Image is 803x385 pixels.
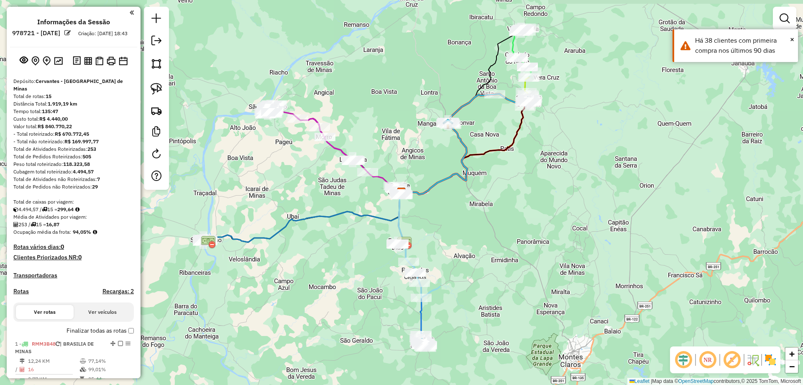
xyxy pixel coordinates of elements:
button: Otimizar todas as rotas [52,55,64,66]
strong: 253 [87,146,96,152]
td: 0,77 KM [28,375,79,383]
button: Close [790,33,794,46]
div: Depósito: [13,78,134,93]
h6: 978721 - [DATE] [12,29,60,37]
button: Exibir sessão original [18,54,30,67]
span: + [789,349,795,359]
img: BALSA SÃO ROMÃO [201,235,216,250]
button: Ver veículos [74,305,131,319]
h4: Informações da Sessão [37,18,110,26]
td: / [15,365,19,374]
input: Finalizar todas as rotas [128,328,134,333]
i: Total de rotas [42,207,47,212]
div: Total de Atividades Roteirizadas: [13,145,134,153]
img: Japonvar [442,118,453,129]
div: Map data © contributors,© 2025 TomTom, Microsoft [627,378,803,385]
strong: 16,87 [46,221,59,227]
h4: Rotas vários dias: [13,243,134,251]
i: % de utilização da cubagem [80,367,86,372]
div: Atividade não roteirizada - SUPERMERCADO SIMOES [256,106,277,114]
span: Exibir rótulo [722,350,742,370]
button: Visualizar Romaneio [94,55,105,67]
h4: Clientes Priorizados NR: [13,254,134,261]
i: Tempo total em rota [80,377,84,382]
div: Distância Total: [13,100,134,108]
em: Opções [125,341,130,346]
a: Clique aqui para minimizar o painel [130,8,134,17]
td: 16 [28,365,79,374]
em: Finalizar rota [118,341,123,346]
strong: 29 [92,183,98,190]
div: Atividade não roteirizada - BRUNO EUSTAQUIO FAGU [513,25,534,34]
button: Logs desbloquear sessão [71,54,82,67]
h4: Recargas: 2 [102,288,134,295]
span: Ocupação média da frota: [13,229,71,235]
strong: 94,05% [73,229,91,235]
img: Criar rota [151,105,162,116]
a: Nova sessão e pesquisa [148,10,165,29]
strong: 299,64 [57,206,74,212]
em: Alterar nome da sessão [64,30,71,36]
a: Criar rota [147,101,166,120]
h4: Transportadoras [13,272,134,279]
div: Atividade não roteirizada - ANTONIO GILMAR MEIRA [261,108,282,116]
div: Total de rotas: [13,93,134,100]
strong: Cervantes - [GEOGRAPHIC_DATA] de Minas [13,78,123,92]
div: Atividade não roteirizada - ANTONIO GILMAR MEIRA [261,108,282,116]
strong: 118.323,58 [63,161,90,167]
div: Média de Atividades por viagem: [13,213,134,221]
div: - Total não roteirizado: [13,138,134,145]
div: Total de Pedidos Roteirizados: [13,153,134,160]
td: 77,14% [88,357,130,365]
span: RMM3B48 [32,341,56,347]
div: Total de Pedidos não Roteirizados: [13,183,134,191]
img: Sao Francisco [264,103,275,114]
img: Selecionar atividades - laço [151,83,162,95]
a: Reroteirizar Sessão [148,145,165,164]
img: Cervantes - Brasilia de Minas [396,187,407,198]
img: Selecionar atividades - polígono [151,58,162,70]
i: Meta Caixas/viagem: 1,00 Diferença: 298,64 [75,207,79,212]
em: Alterar sequência das rotas [110,341,115,346]
div: 253 / 15 = [13,221,134,228]
strong: 505 [82,153,91,160]
strong: R$ 169.997,77 [64,138,99,145]
div: Atividade não roteirizada - DISTR UNIVERSO [512,26,533,34]
div: 4.494,57 / 15 = [13,206,134,213]
button: Centralizar mapa no depósito ou ponto de apoio [30,54,41,67]
strong: 0 [78,253,82,261]
div: Total de caixas por viagem: [13,198,134,206]
i: Total de Atividades [13,222,18,227]
strong: 135:47 [42,108,58,114]
div: Atividade não roteirizada - MERCEARIA PEDRO BARU [257,106,278,114]
span: Ocultar NR [698,350,718,370]
img: Coracao de Jesus [417,337,427,348]
strong: R$ 840.770,22 [38,123,72,129]
label: Finalizar todas as rotas [66,326,134,335]
div: Atividade não roteirizada - SUPERMERCADO SIMOES [256,106,277,114]
div: Custo total: [13,115,134,123]
i: Total de rotas [31,222,36,227]
td: 05:44 [88,375,130,383]
div: Atividade não roteirizada - SUP. JL [258,104,279,112]
button: Imprimir Rotas [105,55,117,67]
strong: R$ 670.772,45 [55,131,89,137]
div: Criação: [DATE] 18:43 [75,30,131,37]
span: Ocultar deslocamento [673,350,693,370]
img: BALANÇA CORAÇÃO DE JESUS [397,235,412,251]
i: Cubagem total roteirizado [13,207,18,212]
div: Atividade não roteirizada - DISSBEL [257,104,278,112]
strong: 1.919,19 km [48,101,77,107]
button: Visualizar relatório de Roteirização [82,55,94,66]
strong: 15 [46,93,51,99]
button: Ver rotas [16,305,74,319]
a: Zoom in [785,348,798,360]
td: 12,24 KM [28,357,79,365]
i: Veículo já utilizado nesta sessão [56,341,60,346]
span: | [651,378,652,384]
i: Distância Total [20,359,25,364]
span: 1 - [15,341,94,354]
button: Disponibilidade de veículos [117,55,129,67]
div: Tempo total: [13,108,134,115]
td: = [15,375,19,383]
